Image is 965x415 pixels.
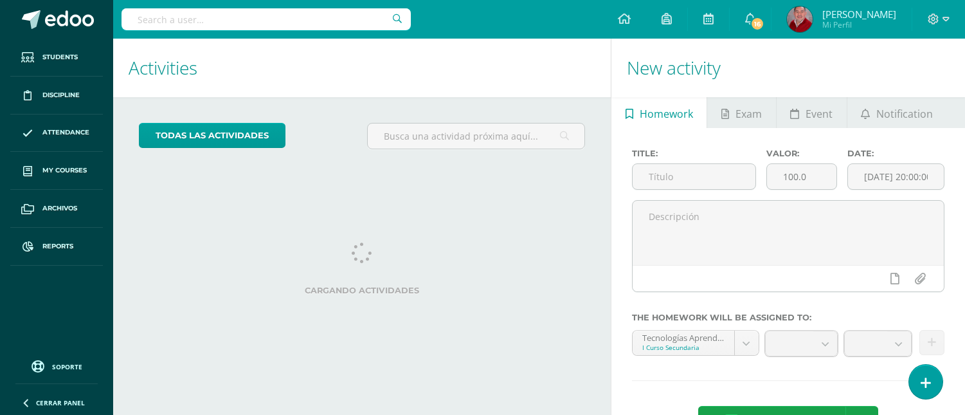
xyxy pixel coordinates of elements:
[10,77,103,115] a: Discipline
[847,149,944,158] label: Date:
[129,39,595,97] h1: Activities
[139,286,585,295] label: Cargando actividades
[368,124,584,149] input: Busca una actividad próxima aquí...
[15,357,98,374] a: Soporte
[847,97,947,128] a: Notification
[42,165,87,176] span: My courses
[632,313,944,322] label: The homework will be assigned to:
[642,331,725,343] div: Tecnologías Aprendizaje y Com 'A'
[122,8,411,30] input: Search a user…
[42,52,78,62] span: Students
[10,115,103,152] a: Attendance
[10,39,103,77] a: Students
[735,98,762,129] span: Exam
[707,97,775,128] a: Exam
[52,362,82,371] span: Soporte
[10,228,103,266] a: Reports
[777,97,847,128] a: Event
[640,98,693,129] span: Homework
[36,398,85,407] span: Cerrar panel
[633,164,755,189] input: Título
[611,97,707,128] a: Homework
[42,203,77,214] span: Archivos
[632,149,756,158] label: Title:
[139,123,285,148] a: todas las Actividades
[627,39,950,97] h1: New activity
[42,127,89,138] span: Attendance
[10,152,103,190] a: My courses
[42,241,73,252] span: Reports
[876,98,933,129] span: Notification
[806,98,833,129] span: Event
[42,90,80,100] span: Discipline
[10,190,103,228] a: Archivos
[822,19,896,30] span: Mi Perfil
[848,164,944,189] input: Fecha de entrega
[766,149,836,158] label: Valor:
[633,331,759,355] a: Tecnologías Aprendizaje y Com 'A'I Curso Secundaria
[750,17,764,31] span: 16
[822,8,896,21] span: [PERSON_NAME]
[642,343,725,352] div: I Curso Secundaria
[767,164,836,189] input: Puntos máximos
[787,6,813,32] img: fd73516eb2f546aead7fb058580fc543.png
